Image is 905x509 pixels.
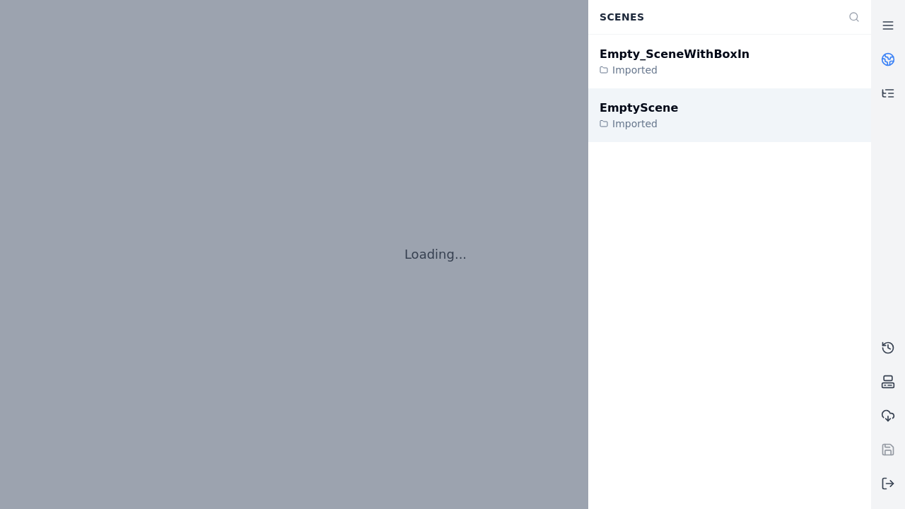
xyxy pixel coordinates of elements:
[600,100,678,117] div: EmptyScene
[600,63,749,77] div: Imported
[404,245,467,264] p: Loading...
[600,117,678,131] div: Imported
[600,46,749,63] div: Empty_SceneWithBoxIn
[591,4,840,30] div: Scenes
